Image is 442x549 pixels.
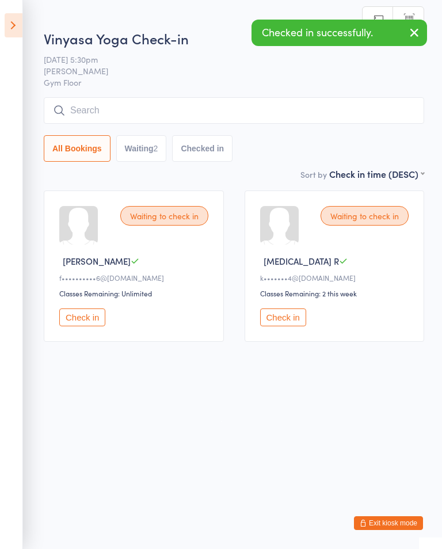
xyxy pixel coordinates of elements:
[59,288,212,298] div: Classes Remaining: Unlimited
[120,206,208,226] div: Waiting to check in
[44,77,424,88] span: Gym Floor
[59,273,212,283] div: f••••••••••6@[DOMAIN_NAME]
[59,308,105,326] button: Check in
[260,288,413,298] div: Classes Remaining: 2 this week
[44,29,424,48] h2: Vinyasa Yoga Check-in
[260,308,306,326] button: Check in
[329,167,424,180] div: Check in time (DESC)
[264,255,339,267] span: [MEDICAL_DATA] R
[300,169,327,180] label: Sort by
[44,135,110,162] button: All Bookings
[44,97,424,124] input: Search
[154,144,158,153] div: 2
[354,516,423,530] button: Exit kiosk mode
[116,135,167,162] button: Waiting2
[44,54,406,65] span: [DATE] 5:30pm
[260,273,413,283] div: k•••••••4@[DOMAIN_NAME]
[63,255,131,267] span: [PERSON_NAME]
[252,20,427,46] div: Checked in successfully.
[44,65,406,77] span: [PERSON_NAME]
[172,135,233,162] button: Checked in
[321,206,409,226] div: Waiting to check in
